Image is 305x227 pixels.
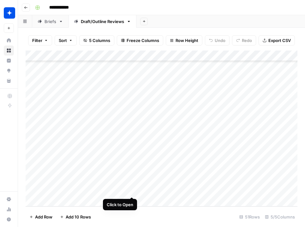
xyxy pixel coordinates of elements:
a: Insights [4,56,14,66]
span: Row Height [176,37,198,44]
button: Row Height [166,35,202,45]
button: 5 Columns [79,35,114,45]
div: Click to Open [107,201,133,208]
div: 51 Rows [237,212,262,222]
a: Usage [4,204,14,214]
span: Add Row [35,214,52,220]
a: Browse [4,45,14,56]
span: Export CSV [268,37,291,44]
img: Wiz Logo [4,7,15,19]
span: Undo [215,37,225,44]
div: Briefs [45,18,56,25]
div: Draft/Outline Reviews [81,18,124,25]
button: Undo [205,35,230,45]
button: Freeze Columns [117,35,163,45]
button: Add Row [26,212,56,222]
span: Add 10 Rows [66,214,91,220]
span: 5 Columns [89,37,110,44]
button: Sort [55,35,77,45]
button: Redo [232,35,256,45]
button: Filter [28,35,52,45]
a: Settings [4,194,14,204]
span: Redo [242,37,252,44]
button: Export CSV [259,35,295,45]
button: Workspace: Wiz [4,5,14,21]
button: Add 10 Rows [56,212,95,222]
a: Home [4,35,14,45]
a: Opportunities [4,66,14,76]
a: Your Data [4,76,14,86]
a: Draft/Outline Reviews [69,15,136,28]
div: 5/5 Columns [262,212,297,222]
a: Briefs [32,15,69,28]
span: Freeze Columns [127,37,159,44]
span: Filter [32,37,42,44]
button: Help + Support [4,214,14,224]
span: Sort [59,37,67,44]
